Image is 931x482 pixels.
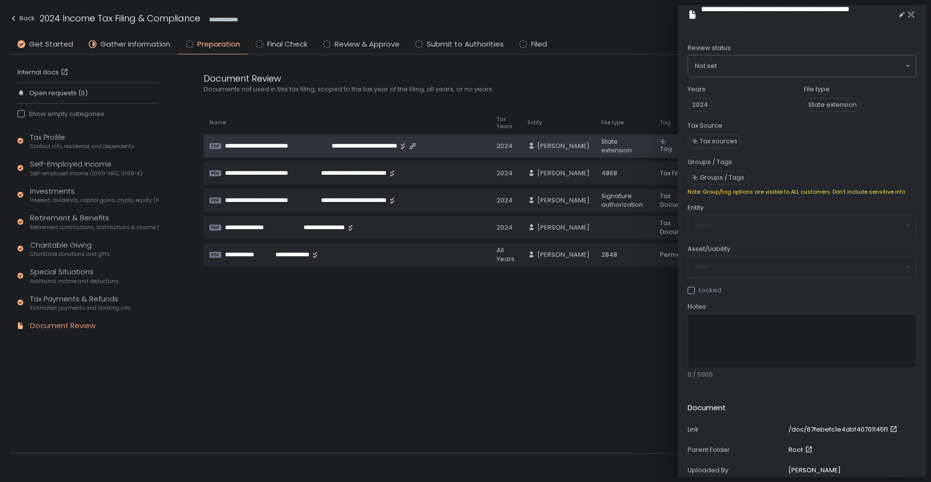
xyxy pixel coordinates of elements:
[688,245,730,253] span: Asset/Liability
[30,170,143,177] span: Self-employed income (1099-NEC, 1099-K)
[788,425,899,434] a: /doc/67febefc1e4dbf40701145f1
[531,39,547,50] span: Filed
[30,186,159,204] div: Investments
[30,224,159,231] span: Retirement contributions, distributions & income (1099-R, 5498)
[267,39,307,50] span: Final Check
[17,68,70,77] a: Internal docs
[100,39,170,50] span: Gather Information
[700,137,738,146] span: Tax sources
[10,12,35,28] button: Back
[688,466,785,475] div: Uploaded By
[688,121,722,130] label: Tax Source
[804,98,861,112] span: State extension
[688,98,712,112] span: 2024
[30,197,159,204] span: Interest, dividends, capital gains, crypto, equity (1099s, K-1s)
[804,85,830,94] label: File type
[601,119,624,126] span: File type
[788,466,841,475] div: [PERSON_NAME]
[335,39,400,50] span: Review & Approve
[688,44,731,52] span: Review status
[688,370,916,379] div: 0 / 5000
[528,119,542,126] span: Entity
[427,39,504,50] span: Submit to Authorities
[537,169,590,178] span: [PERSON_NAME]
[30,266,119,285] div: Special Situations
[788,446,815,454] a: Root
[688,85,706,94] label: Years
[30,320,96,332] div: Document Review
[204,85,669,94] div: Documents not used in this tax filing, scoped to the tax year of the filing, all years, or no years.
[688,203,704,212] span: Entity
[700,173,744,182] span: Groups / Tags
[29,39,73,50] span: Get Started
[695,61,717,71] span: Not set
[30,159,143,177] div: Self-Employed Income
[688,55,916,77] div: Search for option
[10,13,35,24] div: Back
[209,119,226,126] span: Name
[30,132,134,150] div: Tax Profile
[688,446,785,454] div: Parent Folder
[30,143,134,150] span: Contact info, residence, and dependents
[40,12,200,25] h1: 2024 Income Tax Filing & Compliance
[30,250,110,258] span: Charitable donations and gifts
[717,61,904,71] input: Search for option
[688,425,785,434] div: Link
[30,278,119,285] span: Additional income and deductions
[204,72,669,85] div: Document Review
[660,119,671,126] span: Tag
[497,116,516,130] span: Tax Years
[537,142,590,150] span: [PERSON_NAME]
[688,158,732,166] label: Groups / Tags
[197,39,240,50] span: Preparation
[537,250,590,259] span: [PERSON_NAME]
[30,213,159,231] div: Retirement & Benefits
[30,304,130,312] span: Estimated payments and banking info
[688,302,706,311] span: Notes
[688,402,726,414] h2: Document
[537,196,590,205] span: [PERSON_NAME]
[29,89,88,98] span: Open requests (0)
[660,144,672,153] span: Tag
[30,294,130,312] div: Tax Payments & Refunds
[537,223,590,232] span: [PERSON_NAME]
[688,188,916,196] div: Note: Group/tag options are visible to ALL customers. Don't include sensitive info
[30,240,110,258] div: Charitable Giving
